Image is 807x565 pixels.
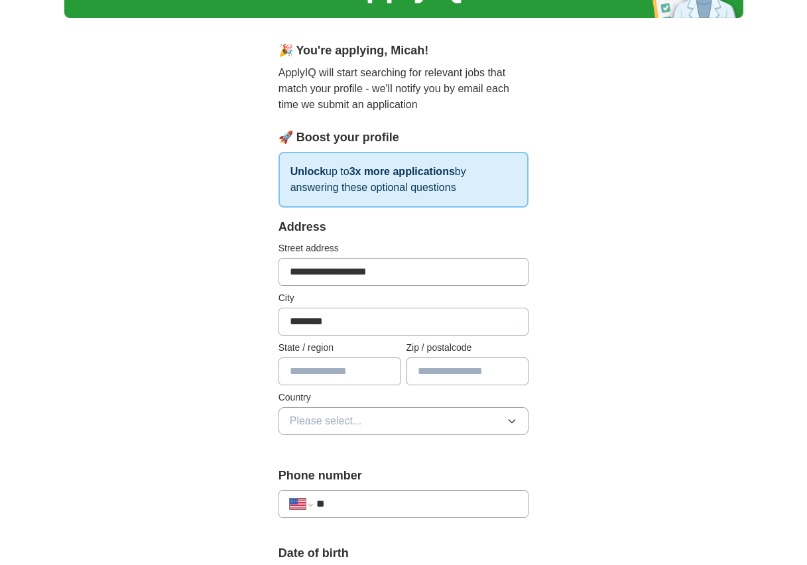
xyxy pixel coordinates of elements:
strong: 3x more applications [349,166,455,177]
label: Date of birth [279,544,529,562]
strong: Unlock [290,166,326,177]
label: State / region [279,341,401,355]
label: Zip / postalcode [406,341,529,355]
div: 🚀 Boost your profile [279,129,529,147]
label: Phone number [279,467,529,485]
p: up to by answering these optional questions [279,152,529,208]
button: Please select... [279,407,529,435]
span: Please select... [290,413,362,429]
label: City [279,291,529,305]
label: Street address [279,241,529,255]
div: Address [279,218,529,236]
div: 🎉 You're applying , Micah ! [279,42,529,60]
label: Country [279,391,529,405]
p: ApplyIQ will start searching for relevant jobs that match your profile - we'll notify you by emai... [279,65,529,113]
